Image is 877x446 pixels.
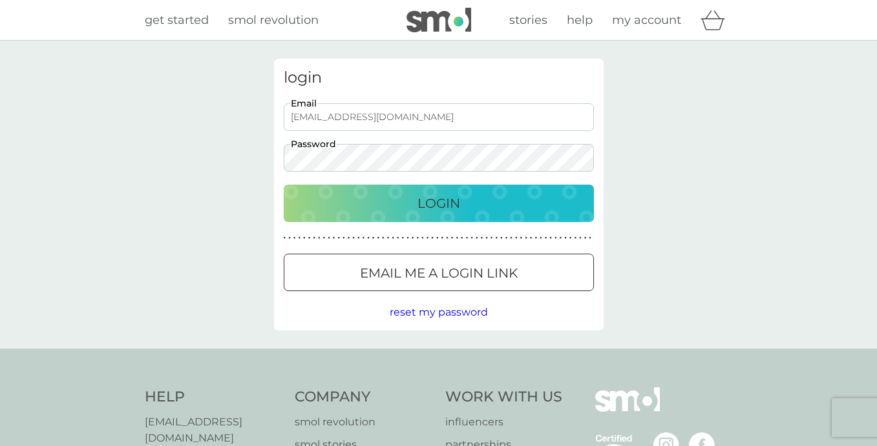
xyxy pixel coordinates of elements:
[520,235,523,241] p: ●
[530,235,533,241] p: ●
[357,235,360,241] p: ●
[337,235,340,241] p: ●
[323,235,326,241] p: ●
[295,387,432,407] h4: Company
[318,235,321,241] p: ●
[363,235,365,241] p: ●
[293,235,296,241] p: ●
[461,235,463,241] p: ●
[569,235,572,241] p: ●
[416,235,419,241] p: ●
[584,235,587,241] p: ●
[333,235,335,241] p: ●
[567,13,593,27] span: help
[485,235,488,241] p: ●
[390,304,488,321] button: reset my password
[451,235,454,241] p: ●
[540,235,542,241] p: ●
[545,235,547,241] p: ●
[445,414,562,431] a: influencers
[509,13,547,27] span: stories
[436,235,439,241] p: ●
[417,193,460,214] p: Login
[308,235,311,241] p: ●
[313,235,315,241] p: ●
[612,13,681,27] span: my account
[549,235,552,241] p: ●
[228,13,319,27] span: smol revolution
[387,235,390,241] p: ●
[491,235,493,241] p: ●
[612,11,681,30] a: my account
[446,235,449,241] p: ●
[298,235,301,241] p: ●
[145,387,282,407] h4: Help
[228,11,319,30] a: smol revolution
[595,387,660,431] img: smol
[284,68,594,87] h3: login
[392,235,394,241] p: ●
[560,235,562,241] p: ●
[303,235,306,241] p: ●
[495,235,498,241] p: ●
[284,254,594,291] button: Email me a login link
[509,11,547,30] a: stories
[284,185,594,222] button: Login
[476,235,478,241] p: ●
[505,235,508,241] p: ●
[372,235,375,241] p: ●
[567,11,593,30] a: help
[555,235,557,241] p: ●
[564,235,567,241] p: ●
[510,235,512,241] p: ●
[500,235,503,241] p: ●
[579,235,582,241] p: ●
[412,235,414,241] p: ●
[515,235,518,241] p: ●
[431,235,434,241] p: ●
[382,235,385,241] p: ●
[427,235,429,241] p: ●
[466,235,469,241] p: ●
[574,235,576,241] p: ●
[402,235,405,241] p: ●
[390,306,488,318] span: reset my password
[525,235,527,241] p: ●
[367,235,370,241] p: ●
[348,235,350,241] p: ●
[407,8,471,32] img: smol
[534,235,537,241] p: ●
[421,235,424,241] p: ●
[343,235,345,241] p: ●
[407,235,409,241] p: ●
[328,235,330,241] p: ●
[397,235,399,241] p: ●
[145,13,209,27] span: get started
[145,11,209,30] a: get started
[377,235,379,241] p: ●
[352,235,355,241] p: ●
[445,387,562,407] h4: Work With Us
[360,263,518,283] p: Email me a login link
[288,235,291,241] p: ●
[481,235,483,241] p: ●
[441,235,444,241] p: ●
[284,235,286,241] p: ●
[589,235,591,241] p: ●
[456,235,458,241] p: ●
[701,7,733,33] div: basket
[470,235,473,241] p: ●
[295,414,432,431] a: smol revolution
